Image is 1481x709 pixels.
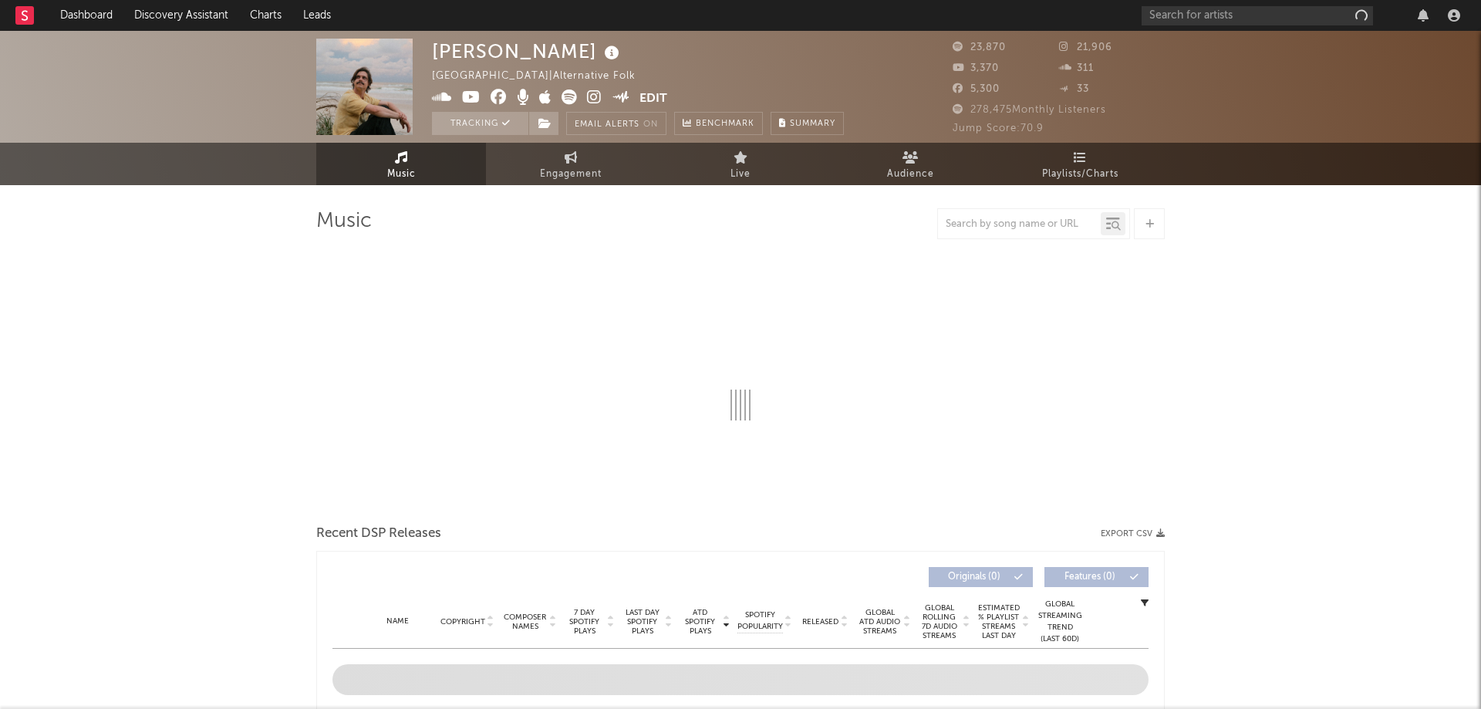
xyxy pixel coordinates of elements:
[432,112,528,135] button: Tracking
[696,115,754,133] span: Benchmark
[790,120,835,128] span: Summary
[730,165,751,184] span: Live
[918,603,960,640] span: Global Rolling 7D Audio Streams
[643,120,658,129] em: On
[977,603,1020,640] span: Estimated % Playlist Streams Last Day
[995,143,1165,185] a: Playlists/Charts
[1054,572,1125,582] span: Features ( 0 )
[1101,529,1165,539] button: Export CSV
[639,89,667,109] button: Edit
[440,617,485,626] span: Copyright
[566,112,666,135] button: Email AlertsOn
[1037,599,1083,645] div: Global Streaming Trend (Last 60D)
[503,613,547,631] span: Composer Names
[656,143,825,185] a: Live
[802,617,838,626] span: Released
[316,143,486,185] a: Music
[771,112,844,135] button: Summary
[859,608,901,636] span: Global ATD Audio Streams
[432,67,653,86] div: [GEOGRAPHIC_DATA] | Alternative Folk
[1042,165,1118,184] span: Playlists/Charts
[737,609,783,633] span: Spotify Popularity
[1142,6,1373,25] input: Search for artists
[1059,42,1112,52] span: 21,906
[564,608,605,636] span: 7 Day Spotify Plays
[540,165,602,184] span: Engagement
[953,42,1006,52] span: 23,870
[929,567,1033,587] button: Originals(0)
[680,608,720,636] span: ATD Spotify Plays
[316,525,441,543] span: Recent DSP Releases
[486,143,656,185] a: Engagement
[953,84,1000,94] span: 5,300
[938,218,1101,231] input: Search by song name or URL
[387,165,416,184] span: Music
[1059,84,1089,94] span: 33
[953,63,999,73] span: 3,370
[622,608,663,636] span: Last Day Spotify Plays
[432,39,623,64] div: [PERSON_NAME]
[953,123,1044,133] span: Jump Score: 70.9
[939,572,1010,582] span: Originals ( 0 )
[674,112,763,135] a: Benchmark
[825,143,995,185] a: Audience
[953,105,1106,115] span: 278,475 Monthly Listeners
[1059,63,1094,73] span: 311
[1044,567,1149,587] button: Features(0)
[887,165,934,184] span: Audience
[363,616,431,627] div: Name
